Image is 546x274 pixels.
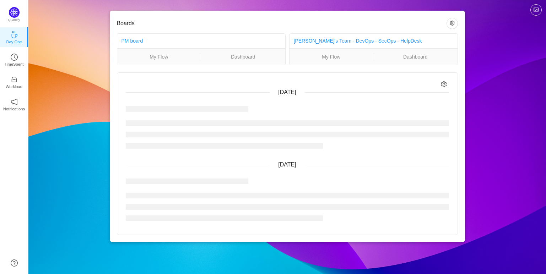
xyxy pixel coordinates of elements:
p: Day One [6,39,22,45]
a: My Flow [290,53,373,61]
p: Workload [6,83,22,90]
i: icon: inbox [11,76,18,83]
a: icon: coffeeDay One [11,33,18,40]
a: My Flow [117,53,201,61]
button: icon: setting [447,18,458,29]
i: icon: clock-circle [11,54,18,61]
img: Quantify [9,7,20,18]
p: Quantify [8,18,20,23]
span: [DATE] [278,161,296,168]
i: icon: notification [11,98,18,105]
a: Dashboard [201,53,285,61]
a: [PERSON_NAME]'s Team - DevOps - SecOps - HelpDesk [294,38,422,44]
a: Dashboard [373,53,458,61]
button: icon: picture [530,4,542,16]
p: TimeSpent [5,61,24,67]
i: icon: coffee [11,31,18,38]
p: Notifications [3,106,25,112]
a: icon: notificationNotifications [11,100,18,108]
span: [DATE] [278,89,296,95]
i: icon: setting [441,81,447,87]
a: icon: clock-circleTimeSpent [11,56,18,63]
a: PM board [121,38,143,44]
a: icon: question-circle [11,259,18,267]
h3: Boards [117,20,447,27]
a: icon: inboxWorkload [11,78,18,85]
